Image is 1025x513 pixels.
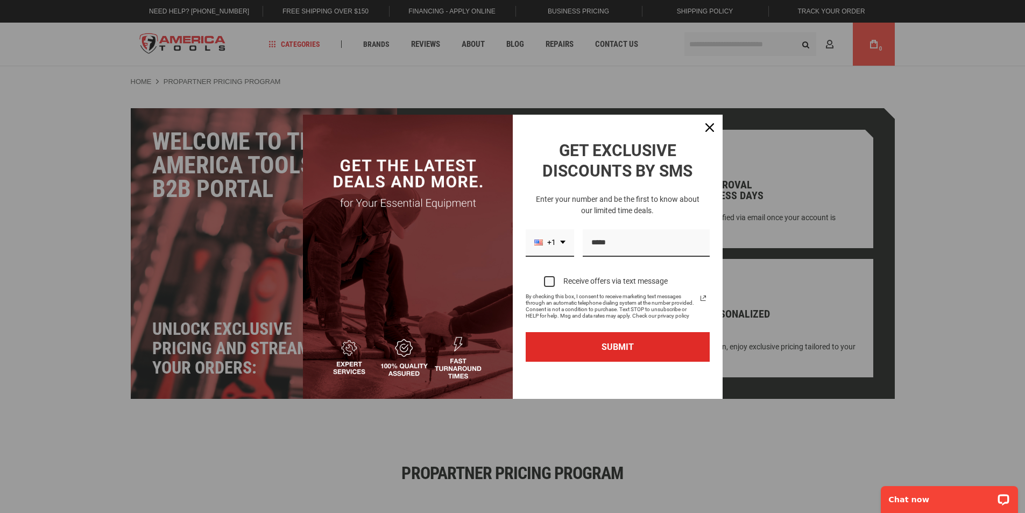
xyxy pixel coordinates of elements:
a: Read our Privacy Policy [697,292,710,305]
div: Phone number prefix [526,229,574,257]
input: Phone number field [583,229,710,257]
p: our limited time deals. [526,205,710,216]
button: SUBMIT [526,332,710,362]
button: Close [697,115,723,140]
span: +1 [547,238,556,247]
svg: link icon [697,292,710,305]
svg: dropdown arrow [560,241,565,244]
span: By checking this box, I consent to receive marketing text messages through an automatic telephone... [526,293,697,319]
iframe: LiveChat chat widget [874,479,1025,513]
svg: close icon [705,123,714,132]
p: Enter your number and be the first to know about [526,194,710,205]
div: Receive offers via text message [563,277,668,286]
strong: GET EXCLUSIVE DISCOUNTS BY SMS [542,141,692,180]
